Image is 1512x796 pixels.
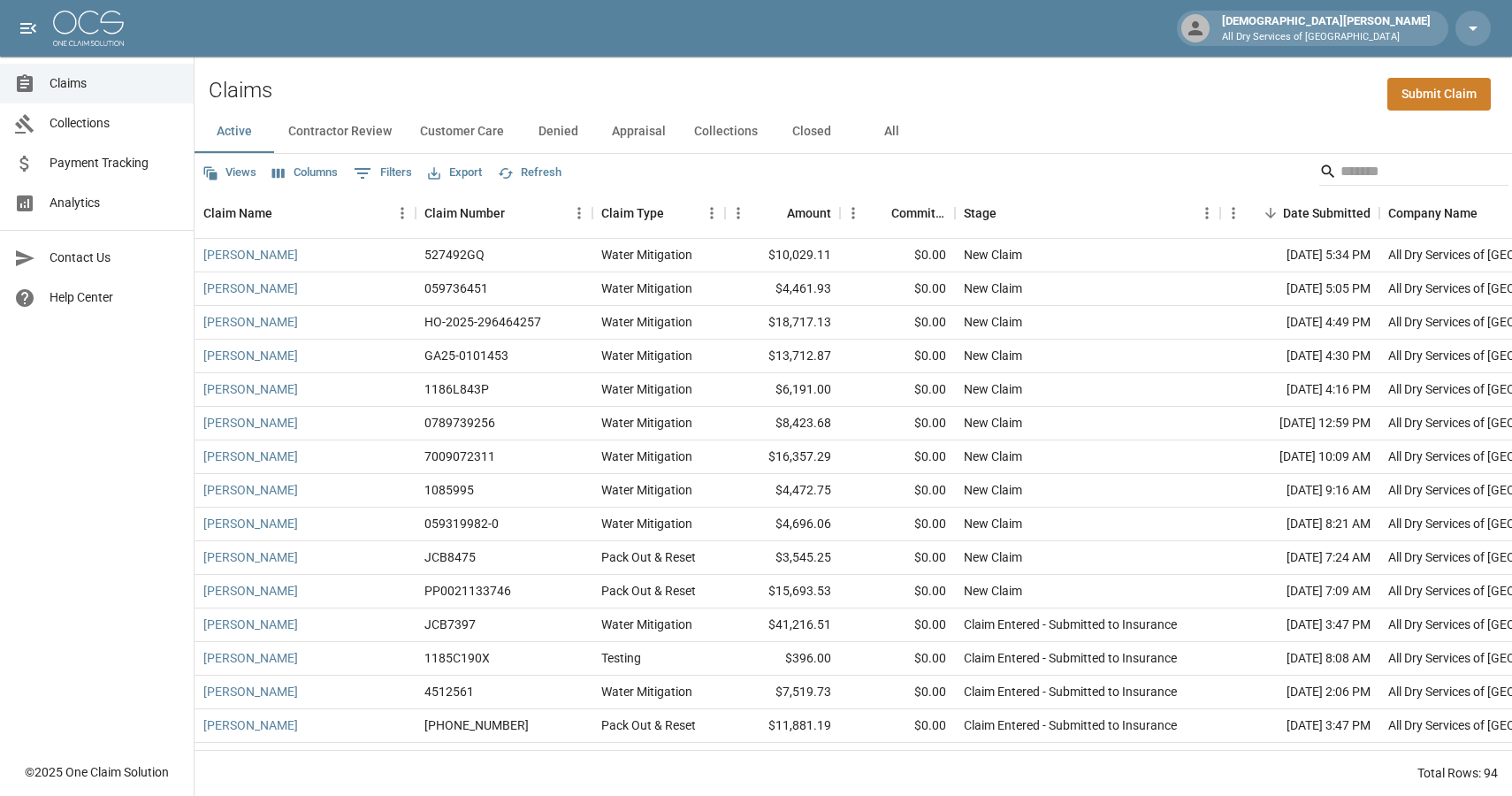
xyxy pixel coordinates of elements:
a: [PERSON_NAME] [203,347,298,364]
div: Pack Out & Reset [601,548,696,566]
div: Water Mitigation [601,380,692,398]
div: Date Submitted [1283,188,1371,238]
div: Amount [725,188,840,238]
div: New Claim [964,313,1022,331]
div: Water Mitigation [601,279,692,297]
div: [DATE] 5:05 PM [1220,272,1379,306]
button: Export [424,159,486,187]
div: Claim Entered - Submitted to Insurance [964,683,1177,700]
div: New Claim [964,279,1022,297]
div: $396.00 [725,642,840,676]
span: Claims [50,74,179,93]
a: [PERSON_NAME] [203,616,298,633]
div: $0.00 [840,508,955,541]
div: Water Mitigation [601,414,692,432]
div: [DATE] 3:47 PM [1220,608,1379,642]
button: Appraisal [598,111,680,153]
button: Collections [680,111,772,153]
button: Menu [1220,200,1247,226]
div: $0.00 [840,440,955,474]
div: [DATE] 8:21 AM [1220,508,1379,541]
span: Collections [50,114,179,133]
a: [PERSON_NAME] [203,246,298,264]
a: [PERSON_NAME] [203,683,298,700]
div: [DATE] 5:34 PM [1220,239,1379,272]
div: Water Mitigation [601,347,692,364]
div: New Claim [964,515,1022,532]
div: New Claim [964,582,1022,600]
span: Help Center [50,288,179,307]
button: Select columns [268,159,342,187]
div: [DATE] 9:16 AM [1220,474,1379,508]
div: $3,545.25 [725,541,840,575]
div: Water Mitigation [601,246,692,264]
div: 1186L843P [424,380,489,398]
a: [PERSON_NAME] [203,649,298,667]
div: HO-2025-296464257 [424,313,541,331]
h2: Claims [209,78,272,103]
div: New Claim [964,380,1022,398]
button: Sort [1258,201,1283,226]
button: All [851,111,931,153]
button: Contractor Review [274,111,406,153]
a: [PERSON_NAME] [203,313,298,331]
div: 0789739256 [424,414,495,432]
span: Contact Us [50,249,179,267]
div: Company Name [1388,188,1478,238]
div: 01-009-082927 [424,716,529,734]
div: Claim Number [416,188,592,238]
div: $0.00 [840,743,955,777]
div: New Claim [964,347,1022,364]
div: $12,354.21 [725,743,840,777]
div: Testing [601,649,641,667]
img: ocs-logo-white-transparent.png [53,11,124,46]
button: Menu [699,200,725,226]
div: 059736451 [424,279,488,297]
div: GA25-0101453 [424,347,508,364]
div: [DATE] 7:24 AM [1220,541,1379,575]
div: Search [1319,157,1508,189]
div: Water Mitigation [601,616,692,633]
div: Claim Entered - Submitted to Insurance [964,616,1177,633]
div: 059319982-0 [424,515,499,532]
button: Show filters [349,159,416,188]
button: Views [198,159,261,187]
div: Water Mitigation [601,313,692,331]
a: [PERSON_NAME] [203,279,298,297]
div: 4512561 [424,683,474,700]
div: $41,216.51 [725,608,840,642]
a: [PERSON_NAME] [203,582,298,600]
div: Stage [964,188,997,238]
div: © 2025 One Claim Solution [25,763,169,781]
button: Refresh [493,159,566,187]
div: $0.00 [840,407,955,440]
div: [DATE] 4:49 PM [1220,306,1379,340]
button: open drawer [11,11,46,46]
div: Committed Amount [891,188,946,238]
a: [PERSON_NAME] [203,481,298,499]
div: New Claim [964,246,1022,264]
div: New Claim [964,448,1022,465]
div: JCB8475 [424,548,476,566]
a: [PERSON_NAME] [203,380,298,398]
button: Sort [1478,201,1502,226]
button: Closed [772,111,851,153]
div: [DATE] 3:35 PM [1220,743,1379,777]
div: Claim Entered - Submitted to Insurance [964,716,1177,734]
div: Claim Number [424,188,505,238]
div: 7009072311 [424,448,495,465]
div: New Claim [964,481,1022,499]
div: Date Submitted [1220,188,1379,238]
a: [PERSON_NAME] [203,448,298,465]
a: Submit Claim [1387,78,1491,111]
div: Amount [787,188,831,238]
div: $0.00 [840,239,955,272]
div: $8,423.68 [725,407,840,440]
div: Total Rows: 94 [1417,764,1498,782]
div: $0.00 [840,272,955,306]
div: Claim Name [203,188,272,238]
div: Committed Amount [840,188,955,238]
div: $0.00 [840,474,955,508]
button: Sort [272,201,297,226]
button: Sort [762,201,787,226]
